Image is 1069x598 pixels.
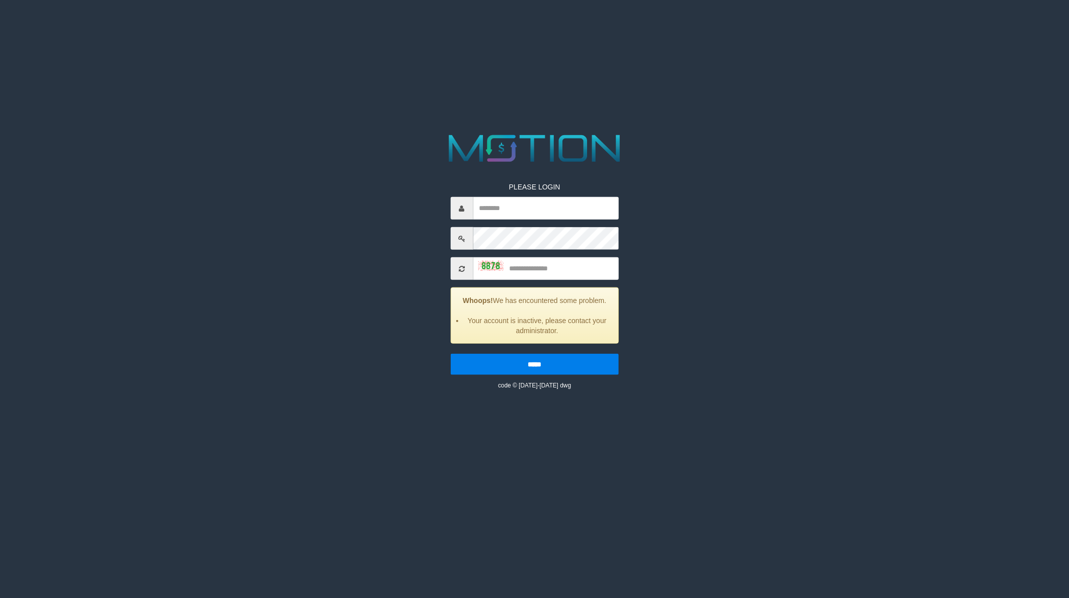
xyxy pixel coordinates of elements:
[463,296,493,305] strong: Whoops!
[450,182,618,192] p: PLEASE LOGIN
[463,316,610,336] li: Your account is inactive, please contact your administrator.
[441,130,628,167] img: MOTION_logo.png
[498,382,571,389] small: code © [DATE]-[DATE] dwg
[450,287,618,344] div: We has encountered some problem.
[478,260,503,270] img: captcha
